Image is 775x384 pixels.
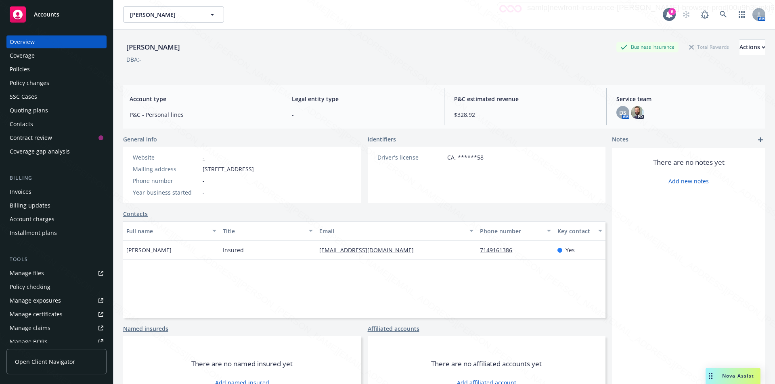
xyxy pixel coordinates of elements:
span: - [292,110,434,119]
a: - [203,154,205,161]
a: Policy changes [6,77,107,89]
a: Manage certificates [6,308,107,321]
button: Nova Assist [706,368,760,384]
a: Start snowing [678,6,694,23]
button: Actions [739,39,765,55]
span: Identifiers [368,135,396,143]
div: Coverage [10,49,35,62]
a: Named insureds [123,324,168,333]
div: DBA: - [126,55,141,64]
div: Contract review [10,131,52,144]
div: Total Rewards [685,42,733,52]
div: Policy changes [10,77,49,89]
a: Contacts [6,118,107,131]
a: add [756,135,765,145]
a: Coverage [6,49,107,62]
button: Email [316,221,477,241]
a: Installment plans [6,226,107,239]
a: Manage exposures [6,294,107,307]
button: [PERSON_NAME] [123,6,224,23]
span: Notes [612,135,628,145]
a: Manage BORs [6,335,107,348]
a: [EMAIL_ADDRESS][DOMAIN_NAME] [319,246,420,254]
span: Legal entity type [292,95,434,103]
div: Manage certificates [10,308,63,321]
a: Manage claims [6,322,107,334]
span: Open Client Navigator [15,357,75,366]
span: [PERSON_NAME] [130,10,200,19]
button: Title [220,221,316,241]
span: DS [619,108,626,117]
a: Affiliated accounts [368,324,419,333]
div: Email [319,227,465,235]
a: Invoices [6,185,107,198]
button: Full name [123,221,220,241]
div: Full name [126,227,207,235]
div: Driver's license [377,153,444,162]
div: Website [133,153,199,162]
div: Phone number [133,176,199,185]
div: Tools [6,255,107,264]
a: Quoting plans [6,104,107,117]
a: Report a Bug [697,6,713,23]
a: Contract review [6,131,107,144]
div: Key contact [557,227,593,235]
div: Account charges [10,213,54,226]
a: Account charges [6,213,107,226]
div: [PERSON_NAME] [123,42,183,52]
div: Overview [10,35,35,48]
a: Billing updates [6,199,107,212]
a: Switch app [734,6,750,23]
span: Yes [566,246,575,254]
span: - [203,188,205,197]
span: P&C estimated revenue [454,95,597,103]
span: Account type [130,95,272,103]
div: Invoices [10,185,31,198]
span: There are no named insured yet [191,359,293,369]
div: Manage claims [10,322,50,334]
a: Accounts [6,3,107,26]
div: Mailing address [133,165,199,173]
span: There are no affiliated accounts yet [431,359,542,369]
a: Add new notes [668,177,709,185]
span: $328.92 [454,110,597,119]
span: Nova Assist [722,372,754,379]
div: Phone number [480,227,542,235]
div: 6 [668,8,676,15]
div: Business Insurance [616,42,679,52]
span: [PERSON_NAME] [126,246,172,254]
span: Service team [616,95,759,103]
a: Overview [6,35,107,48]
div: Manage BORs [10,335,48,348]
div: Policies [10,63,30,76]
a: Coverage gap analysis [6,145,107,158]
div: Title [223,227,304,235]
span: Accounts [34,11,59,18]
div: Manage exposures [10,294,61,307]
span: P&C - Personal lines [130,110,272,119]
div: Quoting plans [10,104,48,117]
div: Billing updates [10,199,50,212]
a: Policy checking [6,280,107,293]
div: Drag to move [706,368,716,384]
button: Key contact [554,221,605,241]
a: Manage files [6,267,107,280]
div: Actions [739,39,765,55]
div: Installment plans [10,226,57,239]
div: Policy checking [10,280,50,293]
img: photo [631,106,644,119]
a: SSC Cases [6,90,107,103]
button: Phone number [477,221,554,241]
a: Search [715,6,731,23]
span: General info [123,135,157,143]
span: There are no notes yet [653,158,725,167]
a: Policies [6,63,107,76]
span: [STREET_ADDRESS] [203,165,254,173]
div: SSC Cases [10,90,37,103]
div: Billing [6,174,107,182]
a: Contacts [123,210,148,218]
div: Manage files [10,267,44,280]
span: Insured [223,246,244,254]
div: Coverage gap analysis [10,145,70,158]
